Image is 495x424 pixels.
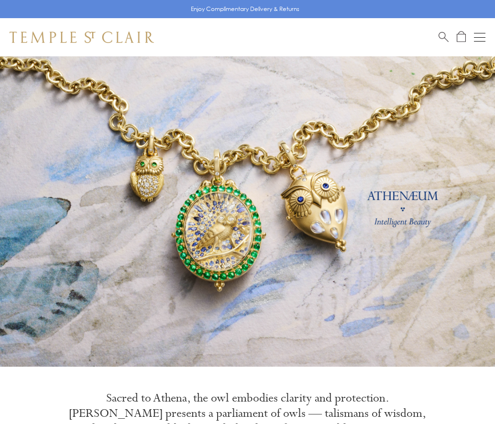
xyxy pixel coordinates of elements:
a: Search [439,31,449,43]
p: Enjoy Complimentary Delivery & Returns [191,4,299,14]
a: Open Shopping Bag [457,31,466,43]
button: Open navigation [474,32,485,43]
img: Temple St. Clair [10,32,154,43]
